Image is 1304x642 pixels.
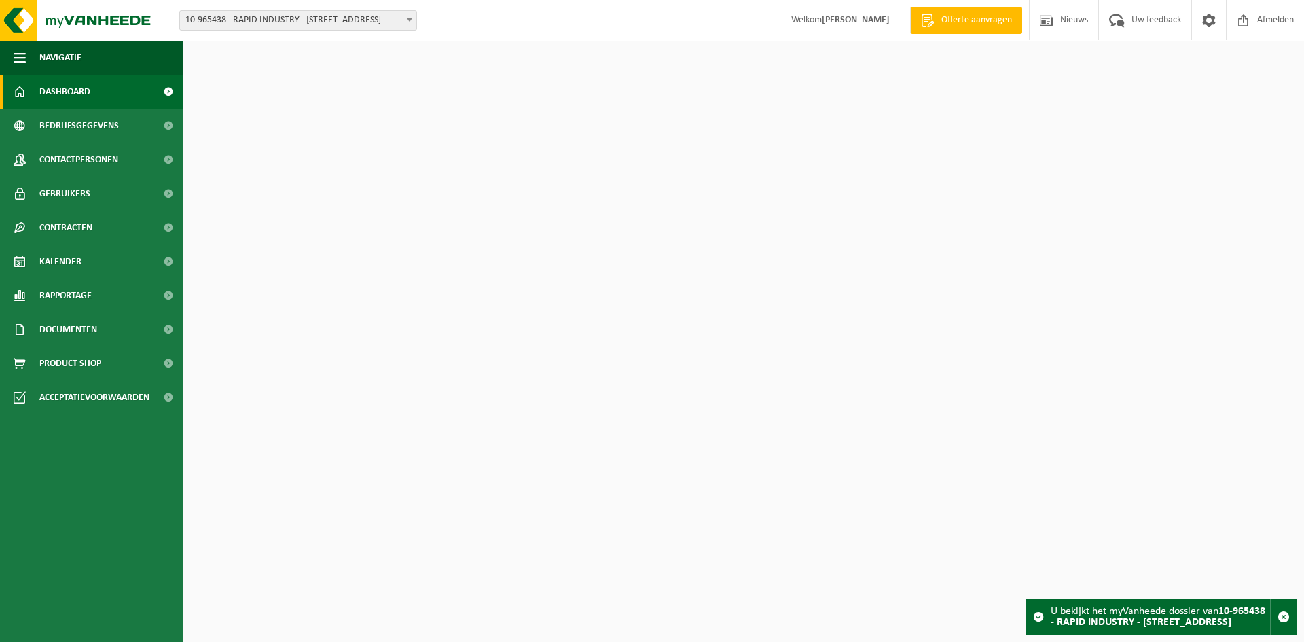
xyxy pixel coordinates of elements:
span: Navigatie [39,41,81,75]
span: Kalender [39,245,81,279]
a: Offerte aanvragen [910,7,1022,34]
span: Bedrijfsgegevens [39,109,119,143]
strong: [PERSON_NAME] [822,15,890,25]
span: Documenten [39,313,97,346]
span: 10-965438 - RAPID INDUSTRY - 8770 INGELMUNSTER, BRUGGESTRAAT 80 [179,10,417,31]
span: Acceptatievoorwaarden [39,380,149,414]
span: Dashboard [39,75,90,109]
span: 10-965438 - RAPID INDUSTRY - 8770 INGELMUNSTER, BRUGGESTRAAT 80 [180,11,416,30]
span: Gebruikers [39,177,90,211]
span: Rapportage [39,279,92,313]
span: Offerte aanvragen [938,14,1015,27]
span: Contactpersonen [39,143,118,177]
span: Contracten [39,211,92,245]
strong: 10-965438 - RAPID INDUSTRY - [STREET_ADDRESS] [1051,606,1265,628]
div: U bekijkt het myVanheede dossier van [1051,599,1270,635]
span: Product Shop [39,346,101,380]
